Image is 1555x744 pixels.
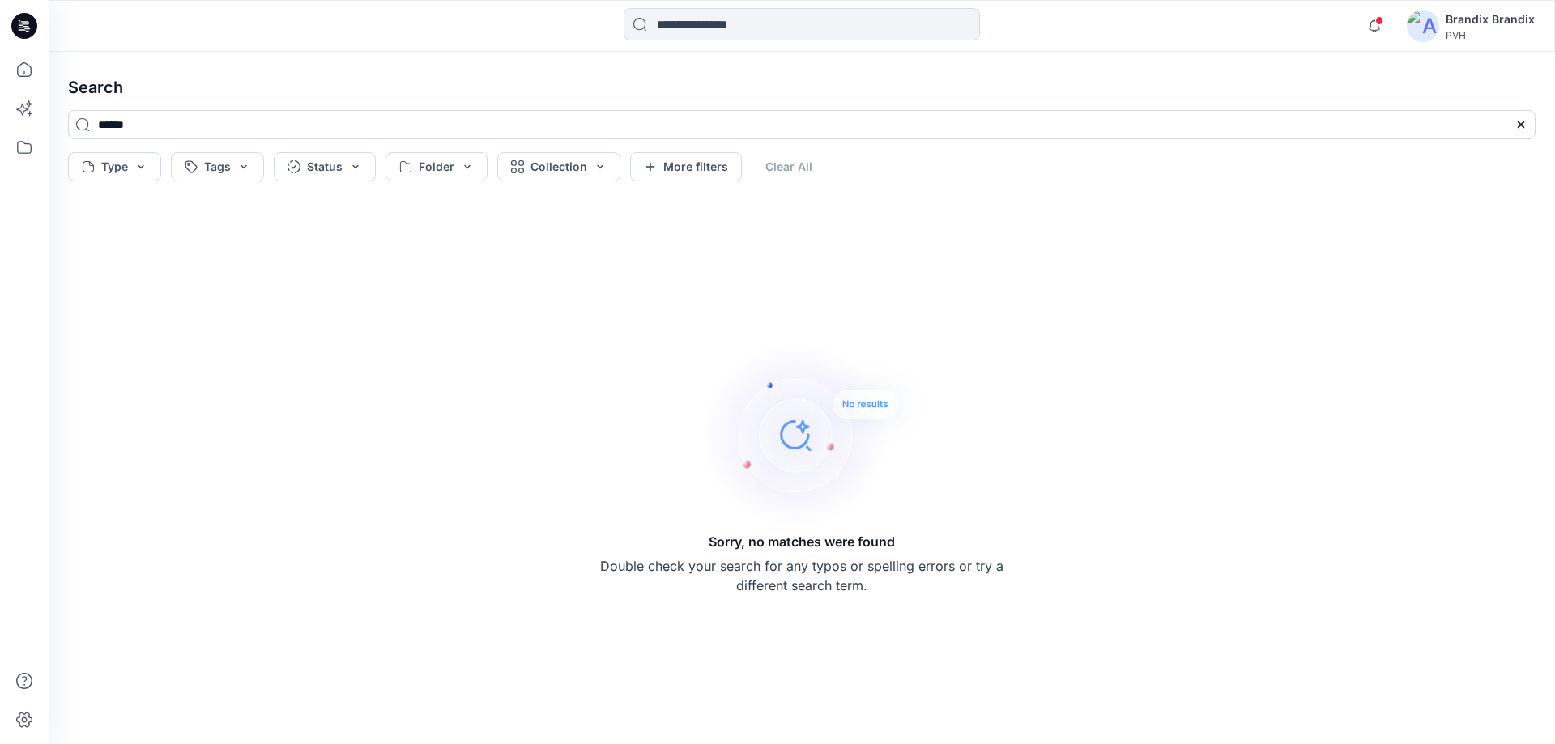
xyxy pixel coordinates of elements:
[1407,10,1439,42] img: avatar
[599,556,1004,595] p: Double check your search for any typos or spelling errors or try a different search term.
[171,152,264,181] button: Tags
[497,152,620,181] button: Collection
[274,152,376,181] button: Status
[55,65,1549,110] h4: Search
[386,152,488,181] button: Folder
[1446,29,1535,41] div: PVH
[68,152,161,181] button: Type
[709,532,895,551] h5: Sorry, no matches were found
[630,152,742,181] button: More filters
[701,338,928,532] img: Sorry, no matches were found
[1446,10,1535,29] div: Brandix Brandix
